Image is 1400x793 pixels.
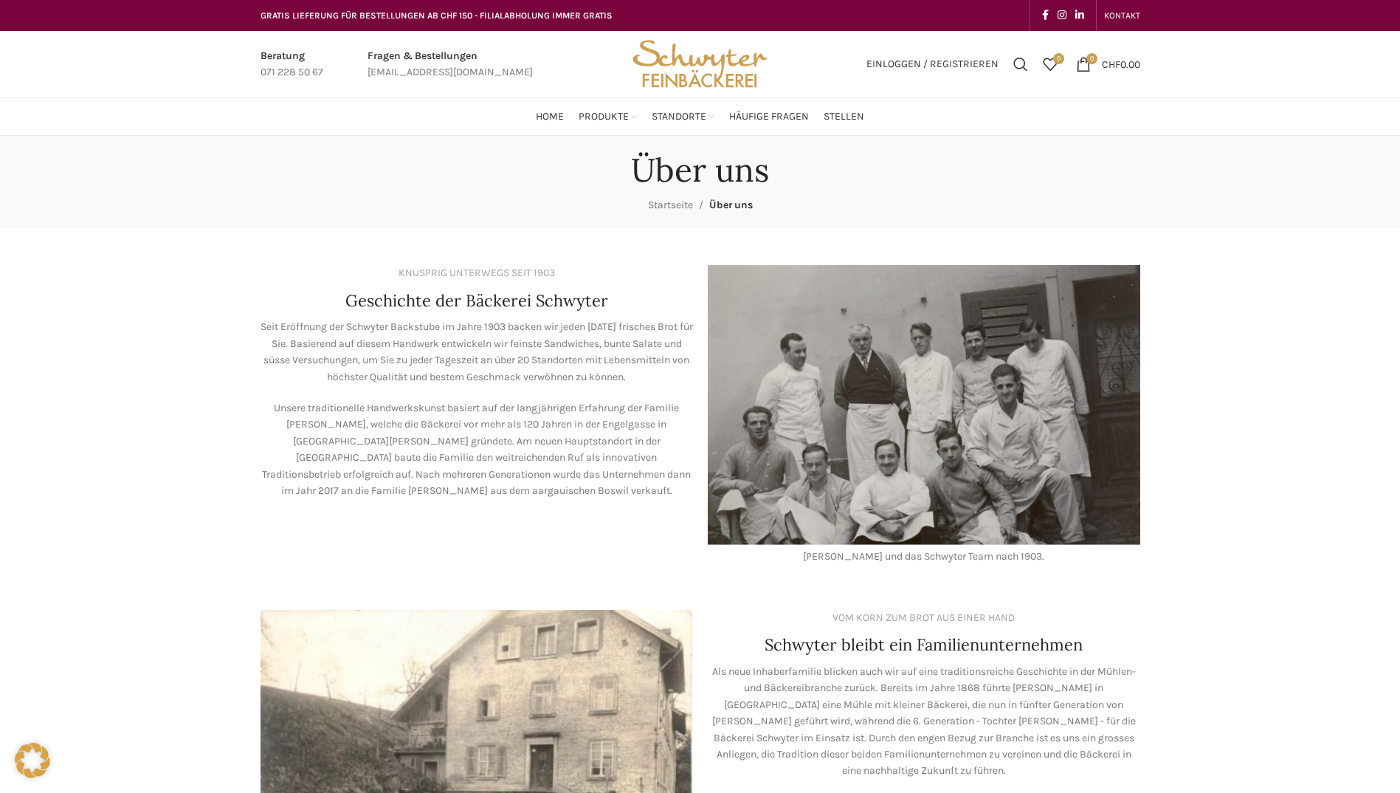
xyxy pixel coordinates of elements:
[729,110,809,124] span: Häufige Fragen
[1086,53,1097,64] span: 0
[709,199,753,211] span: Über uns
[866,59,999,69] span: Einloggen / Registrieren
[368,48,533,81] a: Infobox link
[631,151,769,190] h1: Über uns
[652,102,714,131] a: Standorte
[708,664,1140,780] p: Als neue Inhaberfamilie blicken auch wir auf eine traditionsreiche Geschichte in der Mühlen- und ...
[536,102,564,131] a: Home
[261,10,613,21] span: GRATIS LIEFERUNG FÜR BESTELLUNGEN AB CHF 150 - FILIALABHOLUNG IMMER GRATIS
[261,48,323,81] a: Infobox link
[648,199,693,211] a: Startseite
[1102,58,1140,70] bdi: 0.00
[1053,5,1071,26] a: Instagram social link
[708,549,1140,565] div: [PERSON_NAME] und das Schwyter Team nach 1903.
[261,319,693,385] p: Seit Eröffnung der Schwyter Backstube im Jahre 1903 backen wir jeden [DATE] frisches Brot für Sie...
[1104,1,1140,30] a: KONTAKT
[1097,1,1148,30] div: Secondary navigation
[652,110,706,124] span: Standorte
[1104,10,1140,21] span: KONTAKT
[1035,49,1065,79] a: 0
[765,634,1083,656] h4: Schwyter bleibt ein Familienunternehmen
[1035,49,1065,79] div: Meine Wunschliste
[345,289,608,312] h4: Geschichte der Bäckerei Schwyter
[261,400,693,499] p: Unsere traditionelle Handwerkskunst basiert auf der langjährigen Erfahrung der Familie [PERSON_NA...
[729,102,809,131] a: Häufige Fragen
[1053,53,1064,64] span: 0
[399,265,555,281] div: KNUSPRIG UNTERWEGS SEIT 1903
[627,57,772,69] a: Site logo
[1038,5,1053,26] a: Facebook social link
[824,110,864,124] span: Stellen
[579,102,637,131] a: Produkte
[859,49,1006,79] a: Einloggen / Registrieren
[1006,49,1035,79] a: Suchen
[832,610,1015,626] div: VOM KORN ZUM BROT AUS EINER HAND
[536,110,564,124] span: Home
[1071,5,1089,26] a: Linkedin social link
[1102,58,1120,70] span: CHF
[1069,49,1148,79] a: 0 CHF0.00
[824,102,864,131] a: Stellen
[253,102,1148,131] div: Main navigation
[579,110,629,124] span: Produkte
[627,31,772,97] img: Bäckerei Schwyter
